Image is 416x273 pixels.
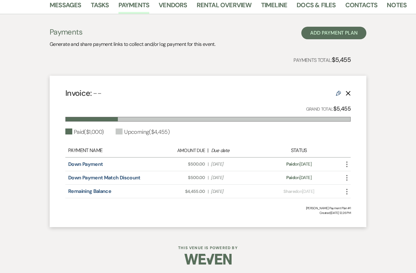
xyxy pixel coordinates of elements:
[283,188,297,194] span: Shared
[65,128,104,136] div: Paid ( $1,000 )
[68,174,140,181] a: Down Payment Match Discount
[65,88,101,99] h4: Invoice:
[155,147,205,154] div: Amount Due
[306,104,351,113] p: Grand Total:
[65,210,351,215] span: Created: [DATE] 12:26 PM
[156,188,205,195] span: $4,455.00
[286,161,295,167] span: Paid
[152,147,264,154] div: |
[116,128,170,136] div: Upcoming ( $4,455 )
[333,105,351,112] strong: $5,455
[50,40,215,48] p: Generate and share payment links to collect and/or log payment for this event.
[211,174,260,181] span: [DATE]
[68,161,103,167] a: Down Payment
[332,56,351,64] strong: $5,455
[264,161,334,167] div: on [DATE]
[68,188,111,194] a: Remaining Balance
[93,88,101,98] span: --
[156,161,205,167] span: $500.00
[156,174,205,181] span: $500.00
[301,27,366,39] button: Add Payment Plan
[293,55,351,65] p: Payments Total:
[68,147,152,154] div: Payment Name
[264,188,334,195] div: on [DATE]
[211,147,261,154] div: Due date
[264,174,334,181] div: on [DATE]
[211,188,260,195] span: [DATE]
[65,206,351,210] div: [PERSON_NAME] Payment Plan #1
[184,248,232,270] img: Weven Logo
[264,147,334,154] div: Status
[286,175,295,180] span: Paid
[211,161,260,167] span: [DATE]
[50,27,215,37] h3: Payments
